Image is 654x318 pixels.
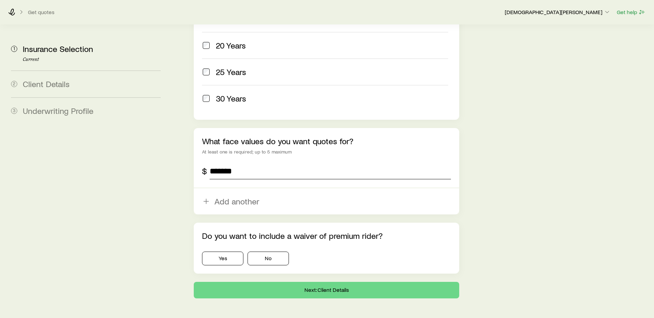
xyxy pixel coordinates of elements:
span: Underwriting Profile [23,106,93,116]
button: Next: Client Details [194,282,459,298]
span: 25 Years [216,67,246,77]
span: 30 Years [216,94,246,103]
span: 3 [11,108,17,114]
button: Add another [194,188,459,214]
button: No [248,252,289,265]
input: 20 Years [203,42,210,49]
p: Do you want to include a waiver of premium rider? [202,231,451,241]
span: Client Details [23,79,70,89]
button: Get help [616,8,646,16]
p: [DEMOGRAPHIC_DATA][PERSON_NAME] [505,9,611,15]
span: 2 [11,81,17,87]
button: Get quotes [28,9,55,15]
label: What face values do you want quotes for? [202,136,353,146]
p: Current [23,57,161,62]
button: Yes [202,252,243,265]
span: 20 Years [216,41,246,50]
input: 25 Years [203,68,210,75]
div: At least one is required; up to 5 maximum [202,149,451,155]
span: Insurance Selection [23,44,93,54]
div: $ [202,166,207,176]
button: [DEMOGRAPHIC_DATA][PERSON_NAME] [504,8,611,17]
span: 1 [11,46,17,52]
input: 30 Years [203,95,210,102]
